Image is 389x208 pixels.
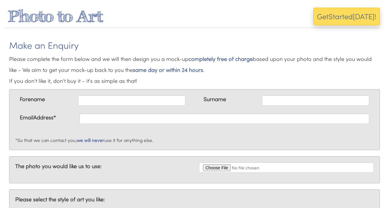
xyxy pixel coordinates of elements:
[20,114,56,122] label: EmailAddress*
[15,196,105,203] strong: Please select the style of art you like:
[188,55,253,62] em: completely free of charge
[9,40,380,50] h3: Make an Enquiry
[313,8,380,25] button: GetStarted[DATE]!
[8,7,103,26] a: Photo to Art
[317,11,329,21] span: Get
[77,137,104,143] em: we will never
[15,137,153,143] small: *So that we can contact you, use it for anything else.
[15,162,102,170] strong: The photo you would like us to use:
[9,53,380,86] p: Please complete the form below and we will then design you a mock-up based upon your photo and th...
[133,66,204,73] em: same day or within 24 hours.
[344,11,353,21] span: ed
[204,95,226,103] label: Surname
[20,95,45,103] label: Forename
